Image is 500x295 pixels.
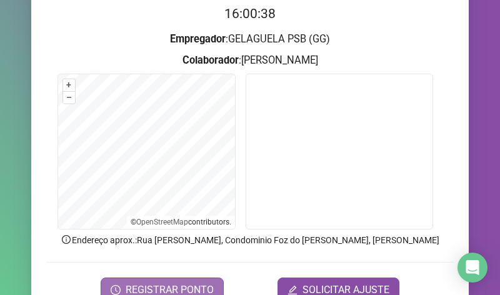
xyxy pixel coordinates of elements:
button: + [63,79,75,91]
a: OpenStreetMap [136,218,188,226]
strong: Empregador [170,33,226,45]
span: info-circle [61,234,72,245]
button: – [63,92,75,104]
span: edit [287,285,297,295]
div: Open Intercom Messenger [457,253,487,283]
p: Endereço aprox. : Rua [PERSON_NAME], Condominio Foz do [PERSON_NAME], [PERSON_NAME] [46,233,454,247]
h3: : GELAGUELA PSB (GG) [46,31,454,47]
h3: : [PERSON_NAME] [46,52,454,69]
strong: Colaborador [182,54,239,66]
li: © contributors. [131,218,231,226]
span: clock-circle [111,285,121,295]
time: 16:00:38 [224,6,276,21]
